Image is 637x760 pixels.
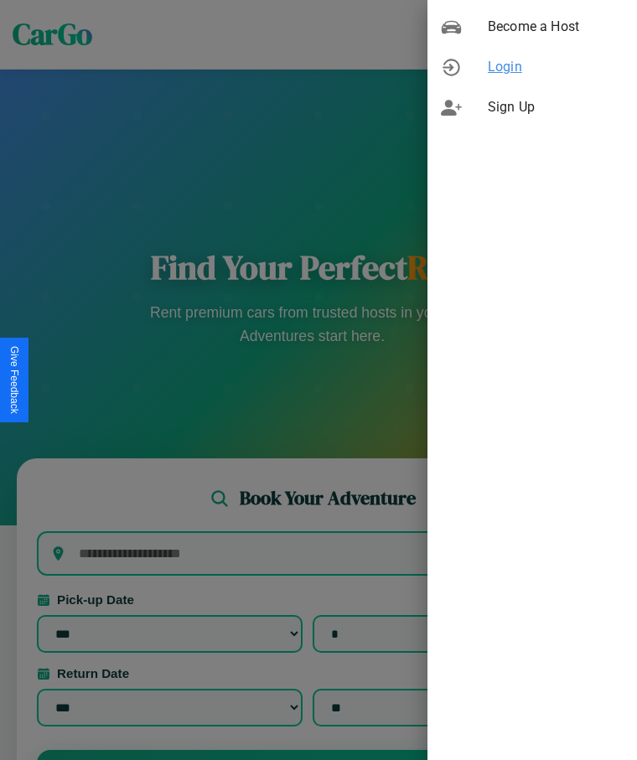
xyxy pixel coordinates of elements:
div: Login [427,47,637,87]
div: Give Feedback [8,346,20,414]
div: Sign Up [427,87,637,127]
div: Become a Host [427,7,637,47]
span: Login [488,57,624,77]
span: Sign Up [488,97,624,117]
span: Become a Host [488,17,624,37]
